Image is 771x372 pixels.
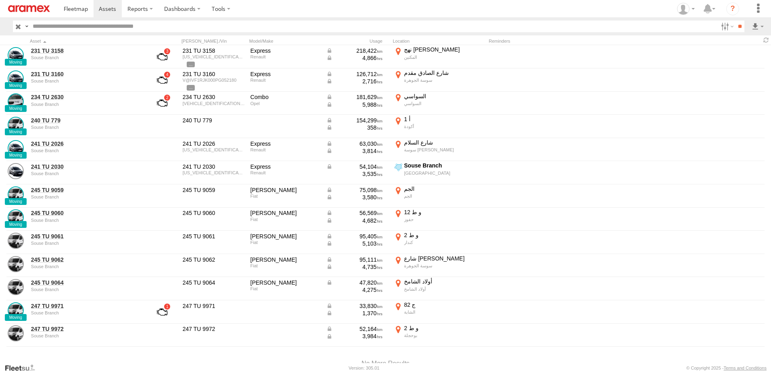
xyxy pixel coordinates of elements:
div: 4,275 [326,286,383,293]
span: Refresh [761,36,771,44]
div: Fiat [250,263,321,268]
a: 245 TU 9061 [31,233,142,240]
a: 247 TU 9972 [31,325,142,333]
a: 245 TU 9064 [31,279,142,286]
div: Data from Vehicle CANbus [326,163,383,170]
div: Express [250,70,321,78]
a: View Asset Details [8,70,24,87]
div: VF1RJK006PG052233 [183,54,245,59]
div: Data from Vehicle CANbus [326,194,383,201]
div: undefined [31,171,142,176]
div: و ط 12 [404,209,484,216]
div: Usage [325,38,390,44]
a: 231 TU 3158 [31,47,142,54]
div: 241 TU 2030 [183,163,245,170]
div: Data from Vehicle CANbus [326,325,383,333]
div: Fiorino [250,279,321,286]
span: View Asset Details to show all tags [187,62,195,67]
div: نهج [PERSON_NAME] [404,46,484,53]
div: المكنين [404,54,484,60]
div: Renault [250,170,321,175]
div: Data from Vehicle CANbus [326,233,383,240]
div: Fiorino [250,186,321,194]
a: 240 TU 779 [31,117,142,124]
div: VF1RJK005RG075067 [183,147,245,152]
div: الشابة [404,309,484,315]
div: Click to Sort [30,38,143,44]
a: 245 TU 9060 [31,209,142,217]
div: سوسة الجوهرة [404,263,484,269]
div: Nejah Benkhalifa [674,3,698,15]
label: Click to View Current Location [393,278,486,300]
div: undefined [31,102,142,107]
a: Visit our Website [4,364,42,372]
a: View Asset Details [8,140,24,156]
div: VF1RJK001RG073316 [183,170,245,175]
label: Search Filter Options [718,21,735,32]
a: Terms and Conditions [724,366,767,370]
div: Renault [250,78,321,83]
div: Combo [250,93,321,101]
div: شارع [PERSON_NAME] [404,255,484,262]
div: undefined [31,125,142,130]
div: undefined [31,79,142,83]
div: undefined [31,241,142,246]
label: Click to View Current Location [393,162,486,184]
div: أولاد الشامخ [404,286,484,292]
div: 247 TU 9972 [183,325,245,333]
div: Data from Vehicle CANbus [326,279,383,286]
div: Data from Vehicle CANbus [326,186,383,194]
div: Data from Vehicle CANbus [326,93,383,101]
div: Data from Vehicle CANbus [326,217,383,224]
a: 231 TU 3160 [31,70,142,78]
div: 245 TU 9062 [183,256,245,263]
label: Click to View Current Location [393,116,486,137]
a: View Asset Details [8,186,24,203]
div: undefined [31,218,142,223]
div: 231 TU 3158 [183,47,245,54]
a: 241 TU 2026 [31,140,142,147]
div: undefined [31,55,142,60]
div: V@IVF1RJK000PG052180 [183,78,245,83]
div: Data from Vehicle CANbus [326,256,383,263]
div: Souse Branch [404,162,484,169]
div: Data from Vehicle CANbus [326,302,383,310]
label: Search Query [23,21,30,32]
div: حفوز [404,217,484,222]
div: Opel [250,101,321,106]
div: Data from Vehicle CANbus [326,147,383,155]
div: الجم [404,193,484,199]
a: View Asset Details [8,117,24,133]
a: View Asset Details [8,302,24,318]
a: View Asset with Fault/s [147,302,177,322]
div: Model/Make [249,38,322,44]
label: Click to View Current Location [393,46,486,68]
a: View Asset Details [8,209,24,225]
div: Data from Vehicle CANbus [326,117,383,124]
div: سوسة الجوهرة [404,77,484,83]
div: 245 TU 9059 [183,186,245,194]
div: Data from Vehicle CANbus [326,70,383,78]
div: Express [250,47,321,54]
div: [PERSON_NAME]./Vin [181,38,246,44]
div: Version: 305.01 [349,366,379,370]
div: undefined [31,287,142,292]
div: Renault [250,54,321,59]
div: Data from Vehicle CANbus [326,47,383,54]
a: View Asset Details [8,279,24,295]
a: 247 TU 9971 [31,302,142,310]
div: Express [250,163,321,170]
div: شارع الصادق مقدم [404,69,484,76]
a: View Asset Details [8,93,24,110]
div: 234 TU 2630 [183,93,245,101]
div: Data from Vehicle CANbus [326,310,383,317]
div: undefined [31,333,142,338]
div: أ 1 [404,116,484,123]
div: 245 TU 9064 [183,279,245,286]
div: 245 TU 9060 [183,209,245,217]
div: Data from Vehicle CANbus [326,263,383,271]
div: Data from Vehicle CANbus [326,124,383,131]
div: ج 82 [404,301,484,308]
div: Data from Vehicle CANbus [326,101,383,108]
label: Click to View Current Location [393,231,486,253]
